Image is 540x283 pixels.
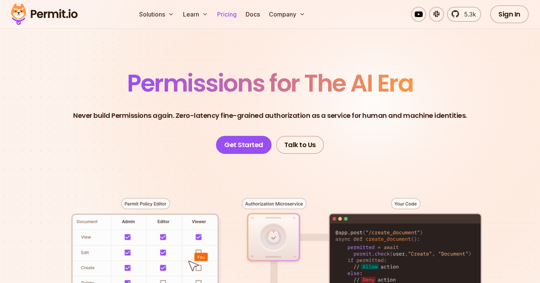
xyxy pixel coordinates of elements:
button: Learn [180,7,211,22]
a: Pricing [214,7,240,22]
a: 5.3k [447,7,481,22]
button: Company [266,7,308,22]
a: Sign In [490,5,529,23]
p: Never build Permissions again. Zero-latency fine-grained authorization as a service for human and... [73,110,467,121]
span: Permissions for The AI Era [127,66,413,100]
img: Permit logo [7,2,81,27]
a: Docs [243,7,263,22]
a: Get Started [216,136,271,154]
a: Talk to Us [276,136,324,154]
button: Solutions [136,7,177,22]
span: 5.3k [460,10,476,19]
